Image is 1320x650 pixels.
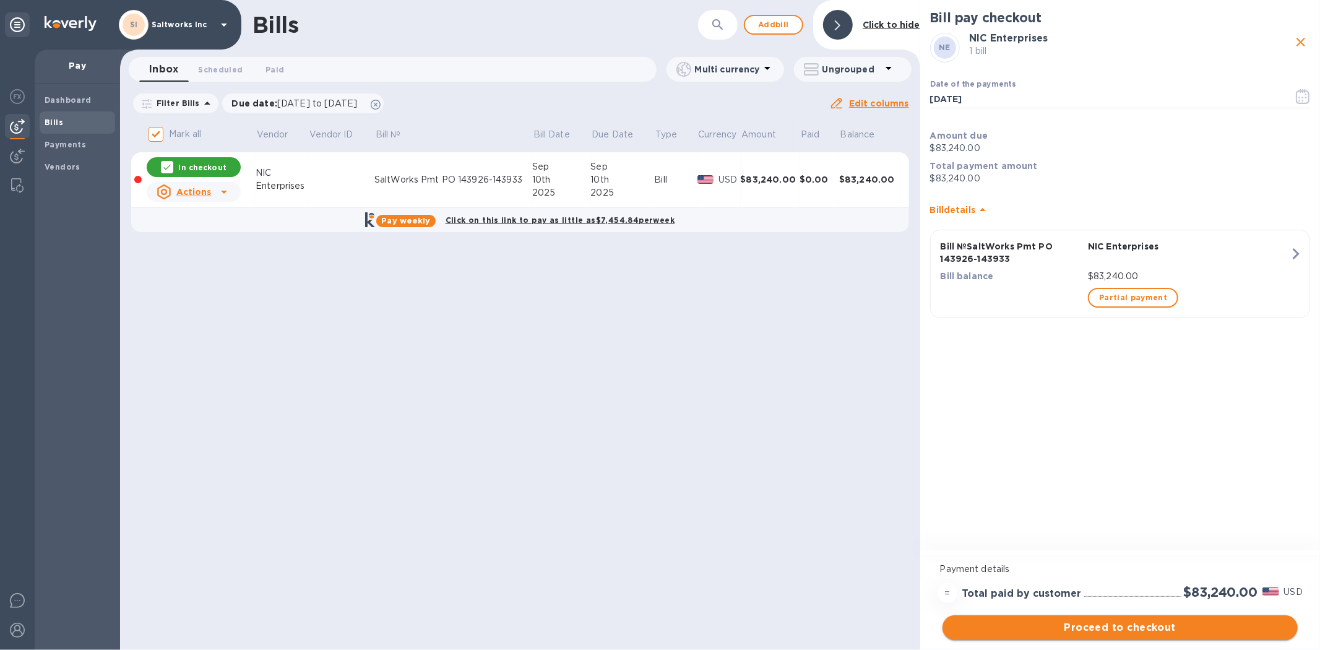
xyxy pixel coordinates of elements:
b: Vendors [45,162,80,171]
div: Sep [591,160,655,173]
img: Foreign exchange [10,89,25,104]
div: Enterprises [256,180,309,193]
b: Bill details [930,205,975,215]
p: $83,240.00 [930,142,1310,155]
div: 10th [591,173,655,186]
div: Billdetails [930,190,1310,230]
div: = [938,583,957,603]
p: USD [718,173,740,186]
div: SaltWorks Pmt PO 143926-143933 [374,173,532,186]
span: Vendor [257,128,304,141]
button: Addbill [744,15,803,35]
div: Bill [654,173,697,186]
div: 2025 [532,186,591,199]
b: NIC Enterprises [970,32,1048,44]
div: $0.00 [800,173,839,186]
div: Unpin categories [5,12,30,37]
p: Amount [741,128,776,141]
button: close [1292,33,1310,51]
p: Balance [840,128,875,141]
p: Mark all [169,128,201,141]
img: Logo [45,16,97,31]
h3: Total paid by customer [962,588,1082,600]
span: Type [655,128,694,141]
p: Payment details [940,563,1300,576]
button: Bill №SaltWorks Pmt PO 143926-143933NIC EnterprisesBill balance$83,240.00Partial payment [930,230,1310,318]
span: Partial payment [1099,290,1167,305]
b: Bills [45,118,63,127]
p: $83,240.00 [1088,270,1290,283]
button: Partial payment [1088,288,1178,308]
h2: $83,240.00 [1184,584,1257,600]
span: Inbox [149,61,178,78]
u: Edit columns [849,98,909,108]
span: Bill № [376,128,417,141]
div: Due date:[DATE] to [DATE] [222,93,384,113]
p: Filter Bills [152,98,200,108]
span: Amount [741,128,792,141]
div: $83,240.00 [839,173,899,186]
span: Proceed to checkout [952,620,1288,635]
p: Pay [45,59,110,72]
button: Proceed to checkout [943,615,1298,640]
b: Click on this link to pay as little as $7,454.84 per week [446,215,675,225]
span: Paid [801,128,836,141]
b: NE [939,43,951,52]
p: Saltworks Inc [152,20,214,29]
div: 2025 [591,186,655,199]
img: USD [1262,587,1279,596]
u: Actions [176,187,212,197]
label: Date of the payments [930,81,1016,89]
p: 1 bill [970,45,1292,58]
span: [DATE] to [DATE] [277,98,357,108]
b: Dashboard [45,95,92,105]
p: Type [655,128,678,141]
span: Paid [265,63,284,76]
p: Bill № SaltWorks Pmt PO 143926-143933 [941,240,1083,265]
h1: Bills [252,12,298,38]
b: Total payment amount [930,161,1038,171]
span: Balance [840,128,891,141]
p: $83,240.00 [930,172,1310,185]
p: Bill Date [533,128,570,141]
b: Payments [45,140,86,149]
span: Add bill [755,17,792,32]
p: Vendor ID [309,128,353,141]
span: Vendor ID [309,128,369,141]
p: Ungrouped [822,63,881,76]
p: Bill balance [941,270,1083,282]
b: Amount due [930,131,988,141]
b: SI [130,20,138,29]
b: Click to hide [863,20,920,30]
span: Due Date [592,128,649,141]
span: Scheduled [198,63,243,76]
div: $83,240.00 [741,173,800,186]
p: Due date : [232,97,364,110]
div: Sep [532,160,591,173]
p: In checkout [178,162,226,173]
div: NIC [256,167,309,180]
span: Bill Date [533,128,586,141]
p: Currency [698,128,736,141]
b: Pay weekly [381,216,430,225]
img: USD [697,175,714,184]
p: NIC Enterprises [1088,240,1290,253]
p: Vendor [257,128,288,141]
p: Multi currency [695,63,760,76]
p: Due Date [592,128,633,141]
p: Bill № [376,128,401,141]
h2: Bill pay checkout [930,10,1310,25]
p: Paid [801,128,820,141]
p: USD [1284,586,1303,599]
div: 10th [532,173,591,186]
